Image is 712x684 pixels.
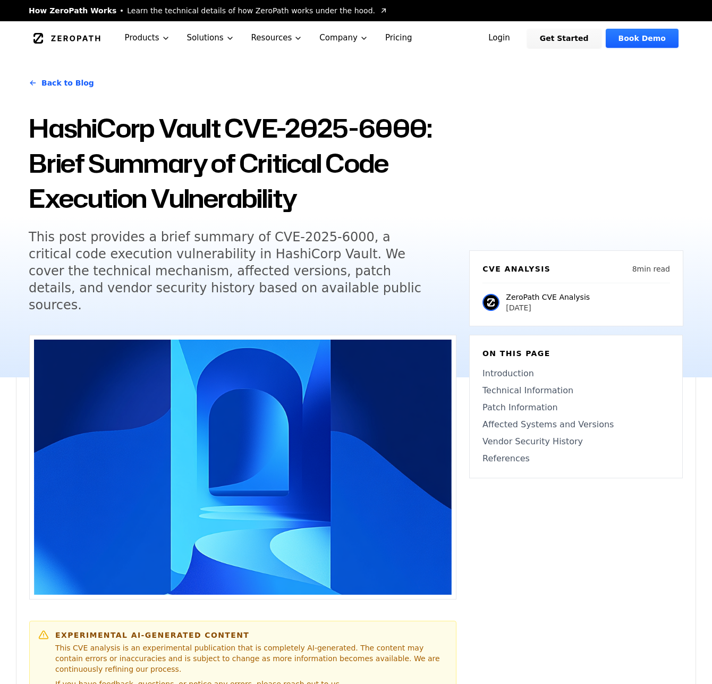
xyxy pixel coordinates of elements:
a: Back to Blog [29,68,94,98]
span: How ZeroPath Works [29,5,116,16]
p: ZeroPath CVE Analysis [506,292,590,302]
h6: CVE Analysis [482,264,550,274]
p: 8 min read [632,264,670,274]
h5: This post provides a brief summary of CVE-2025-6000, a critical code execution vulnerability in H... [29,229,437,314]
h6: On this page [482,348,669,359]
a: Get Started [527,29,601,48]
span: Learn the technical details of how ZeroPath works under the hood. [127,5,375,16]
a: Login [476,29,523,48]
button: Solutions [179,21,243,55]
h1: HashiCorp Vault CVE-2025-6000: Brief Summary of Critical Code Execution Vulnerability [29,111,456,216]
p: [DATE] [506,302,590,313]
img: HashiCorp Vault CVE-2025-6000: Brief Summary of Critical Code Execution Vulnerability [34,340,452,595]
a: Book Demo [606,29,679,48]
a: Introduction [482,367,669,380]
button: Company [311,21,377,55]
button: Resources [243,21,311,55]
button: Products [116,21,179,55]
a: References [482,452,669,465]
p: This CVE analysis is an experimental publication that is completely AI-generated. The content may... [55,643,447,674]
a: Technical Information [482,384,669,397]
a: Affected Systems and Versions [482,418,669,431]
img: ZeroPath CVE Analysis [482,294,499,311]
a: Vendor Security History [482,435,669,448]
a: Pricing [377,21,421,55]
nav: Global [16,21,696,55]
a: How ZeroPath WorksLearn the technical details of how ZeroPath works under the hood. [29,5,388,16]
a: Patch Information [482,401,669,414]
h6: Experimental AI-Generated Content [55,630,447,640]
